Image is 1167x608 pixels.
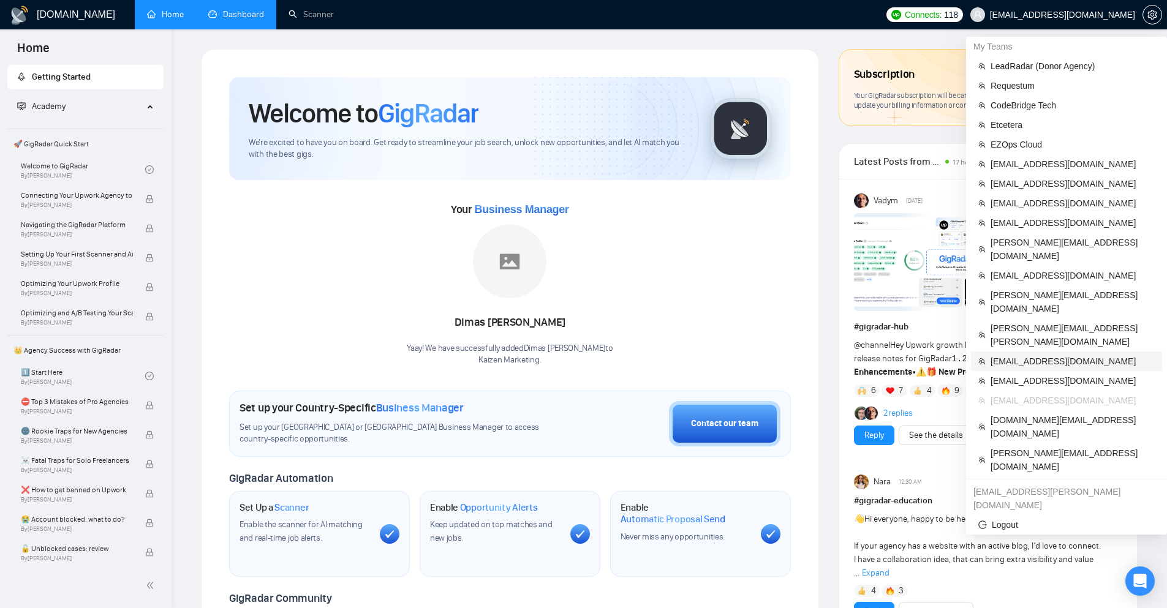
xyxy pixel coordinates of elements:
[991,288,1155,315] span: [PERSON_NAME][EMAIL_ADDRESS][DOMAIN_NAME]
[978,358,986,365] span: team
[145,224,154,233] span: lock
[430,519,553,543] span: Keep updated on top matches and new jobs.
[21,555,133,562] span: By [PERSON_NAME]
[21,484,133,496] span: ❌ How to get banned on Upwork
[854,320,1122,334] h1: # gigradar-hub
[886,587,894,595] img: 🔥
[991,394,1155,407] span: [EMAIL_ADDRESS][DOMAIN_NAME]
[430,501,538,514] h1: Enable
[229,591,332,605] span: GigRadar Community
[145,165,154,174] span: check-circle
[21,454,133,467] span: ☠️ Fatal Traps for Solo Freelancers
[32,101,66,111] span: Academy
[944,8,957,21] span: 118
[1142,10,1162,20] a: setting
[855,407,868,420] img: Alex B
[145,283,154,291] span: lock
[21,260,133,268] span: By [PERSON_NAME]
[991,118,1155,132] span: Etcetera
[208,9,264,20] a: dashboardDashboard
[669,401,780,446] button: Contact our team
[991,413,1155,440] span: [DOMAIN_NAME][EMAIL_ADDRESS][DOMAIN_NAME]
[953,158,993,167] span: 17 hours ago
[21,513,133,525] span: 😭 Account blocked: what to do?
[905,8,942,21] span: Connects:
[978,377,986,385] span: team
[991,79,1155,92] span: Requestum
[1143,10,1161,20] span: setting
[978,82,986,89] span: team
[916,367,926,377] span: ⚠️
[864,429,884,442] a: Reply
[9,132,162,156] span: 🚀 GigRadar Quick Start
[854,213,1001,311] img: F09AC4U7ATU-image.png
[854,154,942,169] span: Latest Posts from the GigRadar Community
[858,587,866,595] img: 👍
[21,248,133,260] span: Setting Up Your First Scanner and Auto-Bidder
[899,585,904,597] span: 3
[978,520,987,529] span: logout
[451,203,569,216] span: Your
[21,542,133,555] span: 🔓 Unblocked cases: review
[145,401,154,410] span: lock
[891,10,901,20] img: upwork-logo.png
[21,231,133,238] span: By [PERSON_NAME]
[954,385,959,397] span: 9
[289,9,334,20] a: searchScanner
[874,194,898,208] span: Vadym
[991,446,1155,473] span: [PERSON_NAME][EMAIL_ADDRESS][DOMAIN_NAME]
[854,353,1055,377] strong: New Features &amp; Enhancements
[17,101,66,111] span: Academy
[146,579,158,591] span: double-left
[966,482,1167,515] div: jnana.parantapa@gigradar.io
[240,501,309,514] h1: Set Up a
[978,298,986,306] span: team
[858,386,866,395] img: 🙌
[21,467,133,474] span: By [PERSON_NAME]
[909,429,963,442] a: See the details
[874,475,891,489] span: Nara
[145,489,154,498] span: lock
[854,91,1111,110] span: Your GigRadar subscription will be canceled Please visit your billing portal to update your billi...
[978,200,986,207] span: team
[978,331,986,339] span: team
[407,343,613,366] div: Yaay! We have successfully added Dimas [PERSON_NAME] to
[145,519,154,527] span: lock
[21,319,133,326] span: By [PERSON_NAME]
[249,97,478,130] h1: Welcome to
[17,72,26,81] span: rocket
[240,519,363,543] span: Enable the scanner for AI matching and real-time job alerts.
[899,385,903,397] span: 7
[460,501,538,514] span: Opportunity Alerts
[973,10,982,19] span: user
[952,354,973,364] code: 1.26
[1125,566,1155,596] div: Open Intercom Messenger
[991,177,1155,190] span: [EMAIL_ADDRESS][DOMAIN_NAME]
[145,195,154,203] span: lock
[145,548,154,557] span: lock
[991,374,1155,388] span: [EMAIL_ADDRESS][DOMAIN_NAME]
[21,307,133,319] span: Optimizing and A/B Testing Your Scanner for Better Results
[871,585,876,597] span: 4
[691,417,758,430] div: Contact our team
[991,197,1155,210] span: [EMAIL_ADDRESS][DOMAIN_NAME]
[21,525,133,533] span: By [PERSON_NAME]
[978,246,986,253] span: team
[862,568,889,578] span: Expand
[978,121,986,129] span: team
[927,385,932,397] span: 4
[978,62,986,70] span: team
[854,426,894,445] button: Reply
[621,531,725,542] span: Never miss any opportunities.
[991,355,1155,368] span: [EMAIL_ADDRESS][DOMAIN_NAME]
[621,513,725,525] span: Automatic Proposal Send
[21,425,133,437] span: 🌚 Rookie Traps for New Agencies
[21,290,133,297] span: By [PERSON_NAME]
[145,372,154,380] span: check-circle
[854,475,869,489] img: Nara
[883,407,913,419] a: 2replies
[21,362,145,389] a: 1️⃣ Start HereBy[PERSON_NAME]
[145,430,154,439] span: lock
[854,64,915,85] span: Subscription
[978,423,986,430] span: team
